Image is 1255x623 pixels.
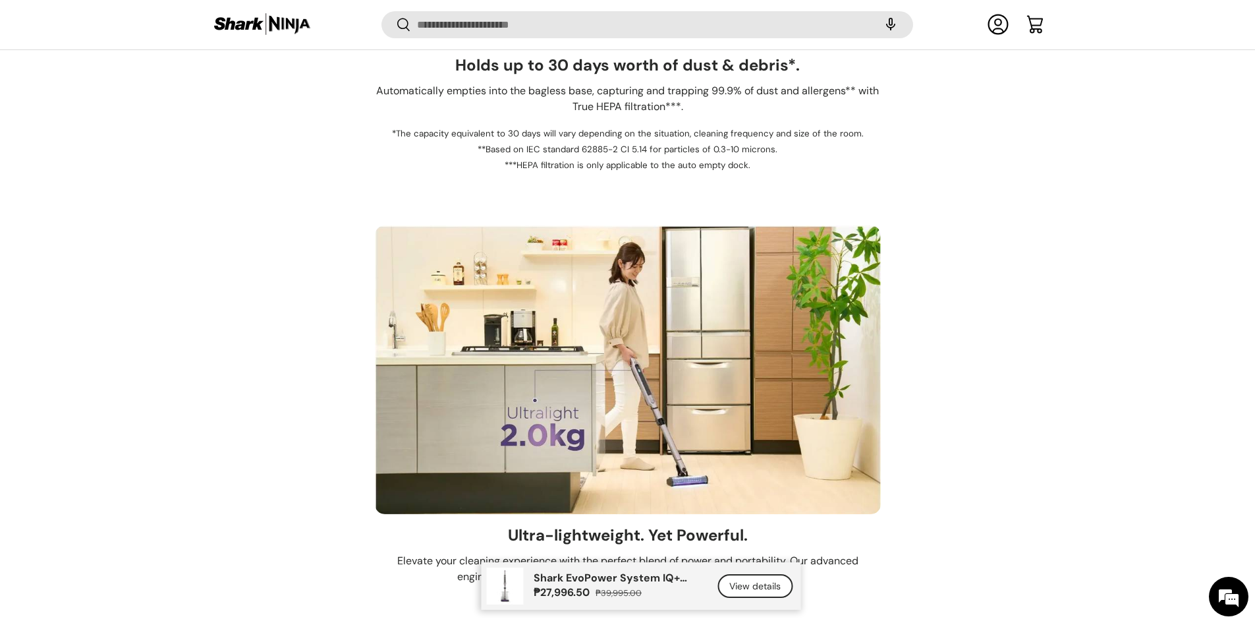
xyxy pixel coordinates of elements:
[534,572,702,584] p: Shark EvoPower System IQ+ AED (CS851AE)
[216,7,248,38] div: Minimize live chat window
[392,128,864,139] small: *The capacity equivalent to 30 days will vary depending on the situation, cleaning frequency and ...
[213,12,312,38] img: Shark Ninja Philippines
[76,166,182,299] span: We're online!
[596,587,642,599] s: ₱39,995.00
[7,360,251,406] textarea: Type your message and hit 'Enter'
[505,160,750,171] small: ***HEPA filtration is only applicable to the auto empty dock.
[375,83,881,115] p: Automatically empties into the bagless base, capturing and trapping 99.9% of dust and allergens**...
[455,55,800,75] h3: Holds up to 30 days worth of dust & debris*.
[478,144,777,155] small: **Based on IEC standard 62885-2 CI 5.14 for particles of 0.3-10 microns.
[534,585,593,599] strong: ₱27,996.50
[870,11,912,40] speech-search-button: Search by voice
[375,553,881,585] p: Elevate your cleaning experience with the perfect blend of power and portability. Our advanced en...
[69,74,221,91] div: Chat with us now
[717,574,793,599] a: View details
[508,525,748,545] h3: Ultra-lightweight. Yet Powerful.​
